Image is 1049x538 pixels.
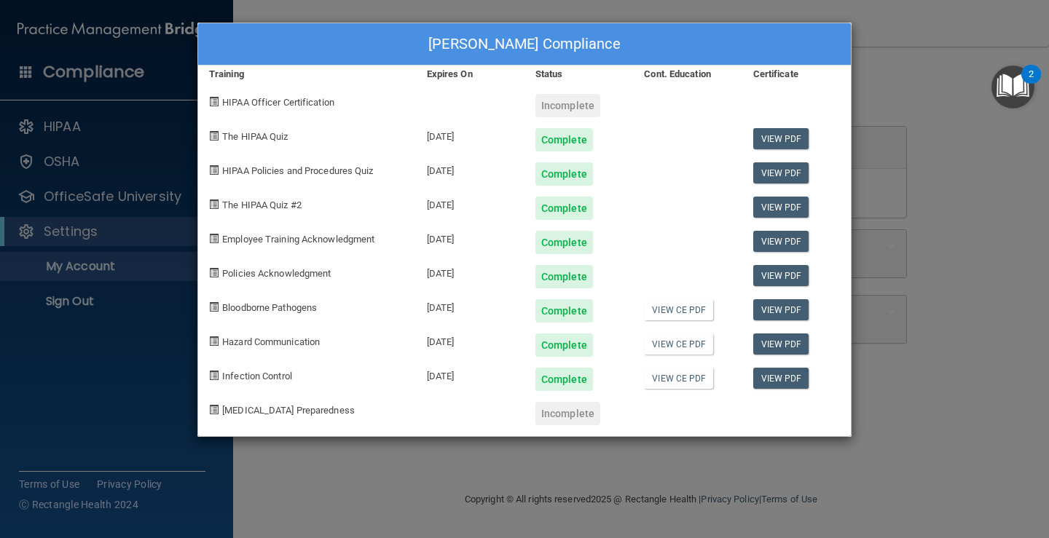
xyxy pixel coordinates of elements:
[535,128,593,151] div: Complete
[222,302,317,313] span: Bloodborne Pathogens
[416,254,524,288] div: [DATE]
[535,265,593,288] div: Complete
[416,151,524,186] div: [DATE]
[416,323,524,357] div: [DATE]
[753,299,809,320] a: View PDF
[753,231,809,252] a: View PDF
[753,162,809,183] a: View PDF
[222,371,292,381] span: Infection Control
[644,368,713,389] a: View CE PDF
[222,165,373,176] span: HIPAA Policies and Procedures Quiz
[222,131,288,142] span: The HIPAA Quiz
[198,66,416,83] div: Training
[753,368,809,389] a: View PDF
[753,265,809,286] a: View PDF
[222,268,331,279] span: Policies Acknowledgment
[222,405,355,416] span: [MEDICAL_DATA] Preparedness
[535,94,600,117] div: Incomplete
[198,23,851,66] div: [PERSON_NAME] Compliance
[222,97,334,108] span: HIPAA Officer Certification
[535,197,593,220] div: Complete
[633,66,742,83] div: Cont. Education
[644,299,713,320] a: View CE PDF
[535,402,600,425] div: Incomplete
[416,66,524,83] div: Expires On
[416,186,524,220] div: [DATE]
[222,199,302,210] span: The HIPAA Quiz #2
[753,197,809,218] a: View PDF
[416,288,524,323] div: [DATE]
[222,234,374,245] span: Employee Training Acknowledgment
[753,333,809,355] a: View PDF
[416,220,524,254] div: [DATE]
[535,368,593,391] div: Complete
[535,299,593,323] div: Complete
[535,333,593,357] div: Complete
[753,128,809,149] a: View PDF
[535,162,593,186] div: Complete
[524,66,633,83] div: Status
[222,336,320,347] span: Hazard Communication
[644,333,713,355] a: View CE PDF
[991,66,1034,108] button: Open Resource Center, 2 new notifications
[416,357,524,391] div: [DATE]
[416,117,524,151] div: [DATE]
[1029,74,1034,93] div: 2
[535,231,593,254] div: Complete
[742,66,851,83] div: Certificate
